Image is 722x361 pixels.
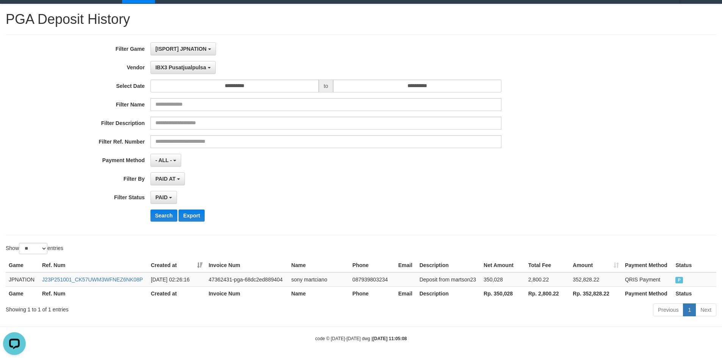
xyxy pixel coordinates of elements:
[622,286,673,300] th: Payment Method
[148,258,205,272] th: Created at: activate to sort column ascending
[179,209,204,222] button: Export
[155,176,175,182] span: PAID AT
[288,258,349,272] th: Name
[525,272,570,287] td: 2,800.22
[6,303,295,313] div: Showing 1 to 1 of 1 entries
[148,286,205,300] th: Created at
[288,286,349,300] th: Name
[349,258,395,272] th: Phone
[205,272,288,287] td: 47362431-pga-68dc2ed889404
[683,303,696,316] a: 1
[3,3,26,26] button: Open LiveChat chat widget
[622,272,673,287] td: QRIS Payment
[395,286,417,300] th: Email
[417,258,481,272] th: Description
[373,336,407,341] strong: [DATE] 11:05:08
[155,157,172,163] span: - ALL -
[417,272,481,287] td: Deposit from martson23
[39,286,148,300] th: Ref. Num
[695,303,716,316] a: Next
[155,194,168,200] span: PAID
[672,258,716,272] th: Status
[319,80,333,92] span: to
[622,258,673,272] th: Payment Method
[417,286,481,300] th: Description
[349,272,395,287] td: 087939803234
[150,61,216,74] button: IBX3 Pusatjualpulsa
[205,286,288,300] th: Invoice Num
[6,272,39,287] td: JPNATION
[349,286,395,300] th: Phone
[155,46,207,52] span: [ISPORT] JPNATION
[570,286,622,300] th: Rp. 352,828.22
[672,286,716,300] th: Status
[150,154,181,167] button: - ALL -
[6,286,39,300] th: Game
[525,258,570,272] th: Total Fee
[19,243,47,254] select: Showentries
[6,243,63,254] label: Show entries
[42,277,143,283] a: J23P251001_CK57UWM3WFNEZ6NK08P
[570,272,622,287] td: 352,828.22
[150,209,177,222] button: Search
[6,12,716,27] h1: PGA Deposit History
[653,303,683,316] a: Previous
[481,286,525,300] th: Rp. 350,028
[150,191,177,204] button: PAID
[481,272,525,287] td: 350,028
[155,64,206,70] span: IBX3 Pusatjualpulsa
[481,258,525,272] th: Net Amount
[148,272,205,287] td: [DATE] 02:26:16
[150,172,185,185] button: PAID AT
[205,258,288,272] th: Invoice Num
[39,258,148,272] th: Ref. Num
[525,286,570,300] th: Rp. 2,800.22
[6,258,39,272] th: Game
[288,272,349,287] td: sony martciano
[150,42,216,55] button: [ISPORT] JPNATION
[315,336,407,341] small: code © [DATE]-[DATE] dwg |
[395,258,417,272] th: Email
[675,277,683,283] span: PAID
[570,258,622,272] th: Amount: activate to sort column ascending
